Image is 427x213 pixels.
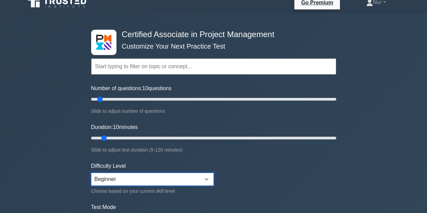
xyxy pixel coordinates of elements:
[91,107,336,115] div: Slide to adjust number of questions
[91,203,336,211] label: Test Mode
[113,124,119,130] span: 10
[91,146,336,154] div: Slide to adjust test duration (5-120 minutes)
[119,30,303,39] h4: Certified Associate in Project Management
[91,58,336,75] input: Start typing to filter on topic or concept...
[91,187,214,195] div: Choose based on your current skill level
[91,84,171,92] label: Number of questions: questions
[142,85,149,91] span: 10
[91,162,126,170] label: Difficulty Level
[91,123,138,131] label: Duration: minutes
